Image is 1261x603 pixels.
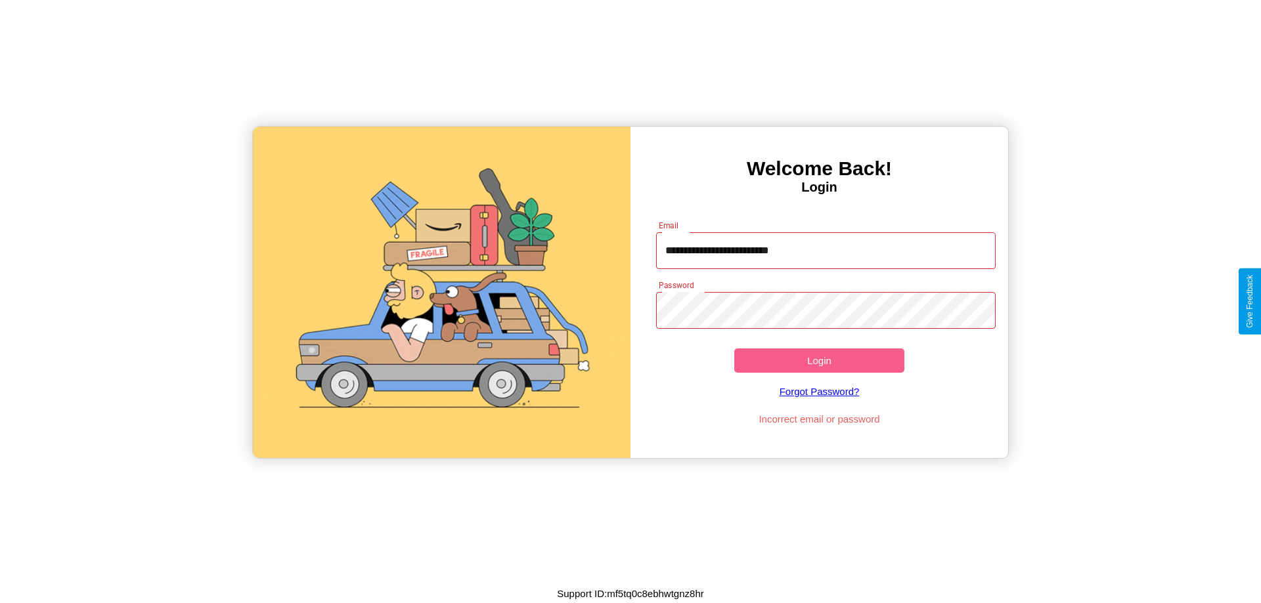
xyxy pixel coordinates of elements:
[659,280,694,291] label: Password
[630,157,1008,180] h3: Welcome Back!
[1245,275,1254,328] div: Give Feedback
[253,127,630,458] img: gif
[734,348,904,373] button: Login
[650,373,990,410] a: Forgot Password?
[557,585,703,602] p: Support ID: mf5tq0c8ebhwtgnz8hr
[650,410,990,428] p: Incorrect email or password
[630,180,1008,195] h4: Login
[659,220,679,231] label: Email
